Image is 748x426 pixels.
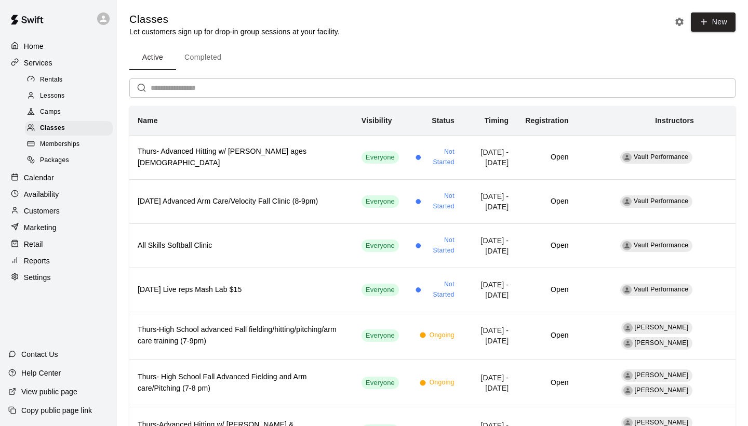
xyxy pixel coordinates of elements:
a: Calendar [8,170,109,185]
button: New [691,12,736,32]
p: Availability [24,189,59,199]
td: [DATE] - [DATE] [463,179,517,223]
div: Memberships [25,137,113,152]
span: Ongoing [430,330,455,341]
span: [PERSON_NAME] [635,419,689,426]
h6: Open [525,284,568,296]
div: Lessons [25,89,113,103]
h6: All Skills Softball Clinic [138,240,345,251]
span: Vault Performance [634,153,688,161]
span: Not Started [425,191,455,212]
div: Vault Performance [622,285,632,295]
span: [PERSON_NAME] [635,324,689,331]
div: Vault Performance [622,197,632,206]
a: Customers [8,203,109,219]
span: Classes [40,123,65,134]
h6: Open [525,240,568,251]
h6: Open [525,152,568,163]
span: Packages [40,155,69,166]
span: Not Started [425,279,455,300]
h6: Open [525,377,568,389]
p: Retail [24,239,43,249]
a: Home [8,38,109,54]
p: Copy public page link [21,405,92,416]
p: Settings [24,272,51,283]
span: Not Started [425,147,455,168]
span: Everyone [362,241,399,251]
a: Lessons [25,88,117,104]
p: Marketing [24,222,57,233]
h6: Open [525,196,568,207]
span: [PERSON_NAME] [635,339,689,347]
h5: Classes [129,12,340,26]
h6: Thurs- High School Fall Advanced Fielding and Arm care/Pitching (7-8 pm) [138,371,345,394]
button: Classes settings [672,14,687,30]
div: Vault Performance [622,153,632,162]
span: Everyone [362,331,399,341]
div: Packages [25,153,113,168]
span: Vault Performance [634,197,688,205]
b: Visibility [362,116,392,125]
td: [DATE] - [DATE] [463,223,517,268]
b: Status [432,116,455,125]
div: Vault Performance [622,241,632,250]
p: Reports [24,256,50,266]
td: [DATE] - [DATE] [463,135,517,179]
h6: Thurs- Advanced Hitting w/ [PERSON_NAME] ages [DEMOGRAPHIC_DATA] [138,146,345,169]
div: Camps [25,105,113,119]
div: This service is visible to all of your customers [362,239,399,252]
span: Everyone [362,197,399,207]
td: [DATE] - [DATE] [463,312,517,359]
a: Packages [25,153,117,169]
a: Retail [8,236,109,252]
h6: Thurs-High School advanced Fall fielding/hitting/pitching/arm care training (7-9pm) [138,324,345,347]
div: This service is visible to all of your customers [362,377,399,389]
span: Everyone [362,378,399,388]
p: Services [24,58,52,68]
div: Classes [25,121,113,136]
a: Rentals [25,72,117,88]
p: Contact Us [21,349,58,360]
span: Camps [40,107,61,117]
a: Settings [8,270,109,285]
a: Memberships [25,137,117,153]
a: Reports [8,253,109,269]
span: [PERSON_NAME] [635,387,689,394]
div: Chad Massengale [623,323,633,332]
span: Memberships [40,139,79,150]
h6: Open [525,330,568,341]
a: Marketing [8,220,109,235]
span: Not Started [425,235,455,256]
p: View public page [21,387,77,397]
b: Timing [485,116,509,125]
span: Everyone [362,153,399,163]
div: This service is visible to all of your customers [362,151,399,164]
span: Everyone [362,285,399,295]
span: Ongoing [430,378,455,388]
button: Completed [176,45,230,70]
span: Vault Performance [634,242,688,249]
p: Home [24,41,44,51]
a: Availability [8,187,109,202]
td: [DATE] - [DATE] [463,360,517,407]
a: Services [8,55,109,71]
div: Rentals [25,73,113,87]
td: [DATE] - [DATE] [463,268,517,312]
a: Classes [25,121,117,137]
h6: [DATE] Advanced Arm Care/Velocity Fall Clinic (8-9pm) [138,196,345,207]
p: Let customers sign up for drop-in group sessions at your facility. [129,26,340,37]
b: Name [138,116,158,125]
span: [PERSON_NAME] [635,371,689,379]
div: This service is visible to all of your customers [362,329,399,342]
div: Ronnie Thames [623,386,633,395]
b: Registration [525,116,568,125]
span: Vault Performance [634,286,688,293]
